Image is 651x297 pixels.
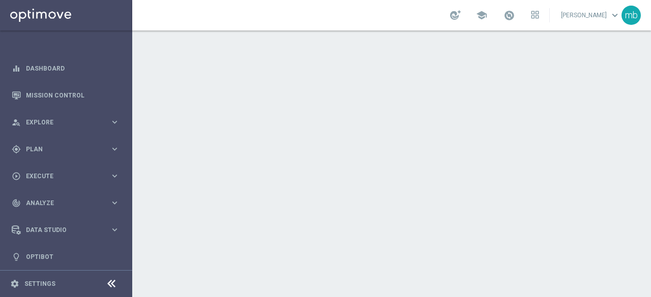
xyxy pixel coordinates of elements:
[26,146,110,152] span: Plan
[26,119,110,125] span: Explore
[26,243,120,270] a: Optibot
[11,253,120,261] button: lightbulb Optibot
[11,172,120,180] button: play_circle_outline Execute keyboard_arrow_right
[12,172,21,181] i: play_circle_outline
[26,200,110,206] span: Analyze
[110,117,120,127] i: keyboard_arrow_right
[110,225,120,235] i: keyboard_arrow_right
[12,118,21,127] i: person_search
[110,198,120,208] i: keyboard_arrow_right
[10,279,19,288] i: settings
[11,199,120,207] button: track_changes Analyze keyboard_arrow_right
[12,199,110,208] div: Analyze
[560,8,622,23] a: [PERSON_NAME]keyboard_arrow_down
[12,82,120,109] div: Mission Control
[12,243,120,270] div: Optibot
[12,172,110,181] div: Execute
[476,10,487,21] span: school
[26,173,110,179] span: Execute
[622,6,641,25] div: mb
[12,145,21,154] i: gps_fixed
[12,199,21,208] i: track_changes
[12,64,21,73] i: equalizer
[609,10,620,21] span: keyboard_arrow_down
[12,145,110,154] div: Plan
[11,145,120,153] button: gps_fixed Plan keyboard_arrow_right
[11,91,120,100] button: Mission Control
[24,281,55,287] a: Settings
[11,118,120,126] button: person_search Explore keyboard_arrow_right
[110,171,120,181] i: keyboard_arrow_right
[12,55,120,82] div: Dashboard
[110,144,120,154] i: keyboard_arrow_right
[26,227,110,233] span: Data Studio
[26,55,120,82] a: Dashboard
[12,118,110,127] div: Explore
[11,226,120,234] button: Data Studio keyboard_arrow_right
[12,252,21,261] i: lightbulb
[26,82,120,109] a: Mission Control
[12,225,110,235] div: Data Studio
[11,64,120,73] button: equalizer Dashboard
